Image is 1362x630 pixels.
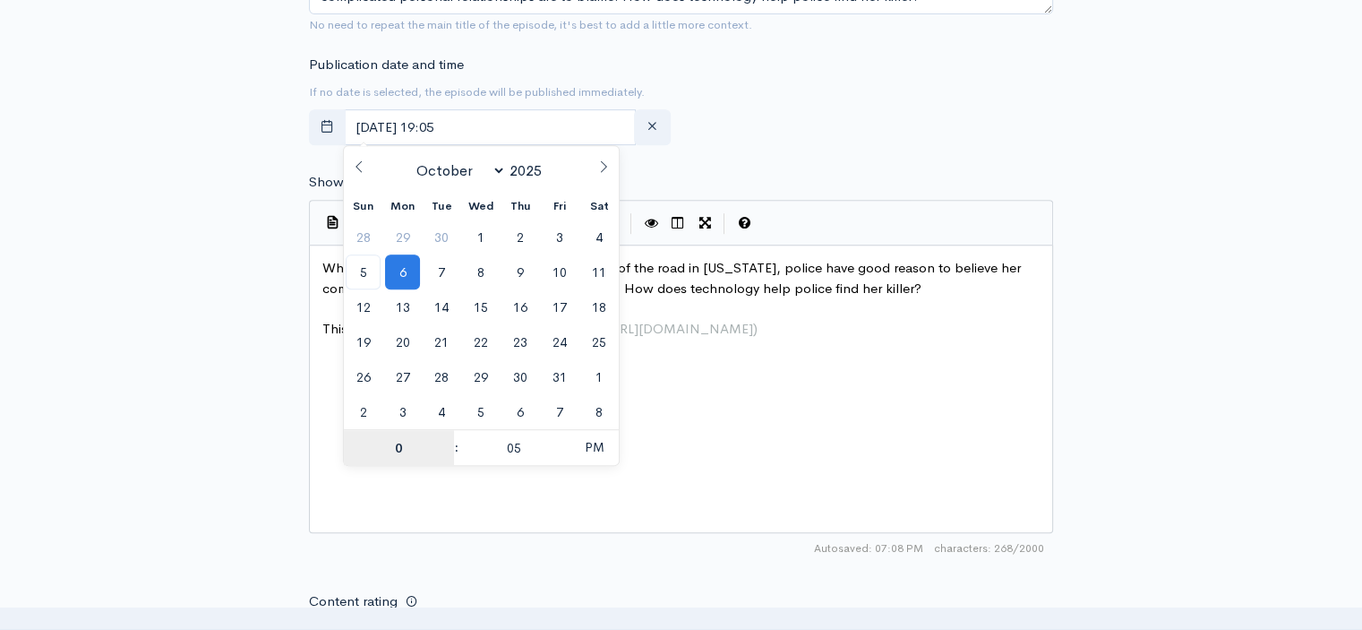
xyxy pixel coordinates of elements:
span: October 19, 2025 [346,324,381,359]
span: October 25, 2025 [582,324,617,359]
label: Show notes [309,172,381,193]
span: October 20, 2025 [385,324,420,359]
span: Wed [461,201,501,212]
button: clear [634,109,671,146]
i: | [724,213,725,234]
i: | [630,213,632,234]
span: Autosaved: 07:08 PM [814,540,923,557]
span: Click to toggle [570,429,619,465]
span: November 4, 2025 [424,394,459,429]
small: No need to repeat the main title of the episode, it's best to add a little more context. [309,17,752,32]
span: October 17, 2025 [543,289,578,324]
button: toggle [309,109,346,146]
span: Mon [382,201,422,212]
button: Insert Show Notes Template [319,209,346,236]
span: [URL][DOMAIN_NAME] [606,320,753,337]
span: October 1, 2025 [464,220,499,255]
span: October 27, 2025 [385,359,420,394]
button: Toggle Preview [638,210,664,237]
span: October 6, 2025 [385,255,420,289]
span: October 14, 2025 [424,289,459,324]
span: October 11, 2025 [582,255,617,289]
label: Content rating [309,583,398,620]
span: October 21, 2025 [424,324,459,359]
span: October 31, 2025 [543,359,578,394]
span: October 15, 2025 [464,289,499,324]
span: November 1, 2025 [582,359,617,394]
span: October 16, 2025 [503,289,538,324]
label: Publication date and time [309,55,464,75]
span: Fri [540,201,579,212]
span: October 13, 2025 [385,289,420,324]
span: November 2, 2025 [346,394,381,429]
span: : [454,429,459,465]
span: October 10, 2025 [543,255,578,289]
span: October 5, 2025 [346,255,381,289]
input: Hour [344,430,454,466]
span: October 28, 2025 [424,359,459,394]
span: Tue [422,201,461,212]
span: October 29, 2025 [464,359,499,394]
small: If no date is selected, the episode will be published immediately. [309,84,645,99]
span: November 3, 2025 [385,394,420,429]
span: October 30, 2025 [503,359,538,394]
span: October 24, 2025 [543,324,578,359]
span: October 3, 2025 [543,220,578,255]
span: October 4, 2025 [582,220,617,255]
span: October 12, 2025 [346,289,381,324]
span: 268/2000 [934,540,1044,557]
span: September 28, 2025 [346,220,381,255]
span: Sat [579,201,619,212]
input: Year [506,161,554,180]
button: Toggle Side by Side [664,210,691,237]
span: October 7, 2025 [424,255,459,289]
span: November 7, 2025 [543,394,578,429]
span: October 9, 2025 [503,255,538,289]
span: October 18, 2025 [582,289,617,324]
span: October 2, 2025 [503,220,538,255]
span: Thu [501,201,540,212]
span: September 30, 2025 [424,220,459,255]
input: Minute [459,430,570,466]
span: September 29, 2025 [385,220,420,255]
span: When a single mom is gunned down on the side of the road in [US_STATE], police have good reason t... [322,259,1024,297]
span: Sun [344,201,383,212]
span: ) [753,320,758,337]
select: Month [408,160,506,181]
span: November 6, 2025 [503,394,538,429]
button: Toggle Fullscreen [691,210,718,237]
span: November 5, 2025 [464,394,499,429]
span: October 8, 2025 [464,255,499,289]
span: This podcast is hosted by [322,320,758,337]
span: October 23, 2025 [503,324,538,359]
span: November 8, 2025 [582,394,617,429]
button: Markdown Guide [731,210,758,237]
span: October 26, 2025 [346,359,381,394]
span: October 22, 2025 [464,324,499,359]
